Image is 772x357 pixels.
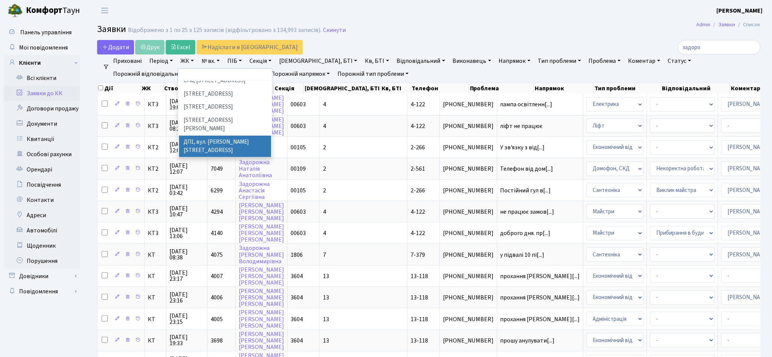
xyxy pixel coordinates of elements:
[500,293,580,302] span: прохання [PERSON_NAME][...]
[381,83,411,94] th: Кв, БТІ
[169,248,204,261] span: [DATE] 08:38
[179,114,271,136] li: [STREET_ADDRESS][PERSON_NAME]
[274,83,304,94] th: Секція
[4,269,80,284] a: Довідники
[534,83,594,94] th: Напрямок
[97,83,141,94] th: Дії
[323,208,326,216] span: 4
[4,40,80,55] a: Мої повідомлення
[323,272,329,280] span: 13
[179,101,271,114] li: [STREET_ADDRESS]
[291,143,306,152] span: 00105
[500,123,580,129] span: ліфт не працює
[443,187,494,194] span: [PHONE_NUMBER]
[211,165,223,173] span: 7049
[443,316,494,322] span: [PHONE_NUMBER]
[179,136,271,157] li: ДП1, вул. [PERSON_NAME][STREET_ADDRESS]
[500,143,545,152] span: У зв'язку з від[...]
[291,293,303,302] span: 3604
[323,27,346,34] a: Скинути
[291,186,306,195] span: 00105
[148,166,163,172] span: КТ2
[4,147,80,162] a: Особові рахунки
[411,186,425,195] span: 2-266
[443,209,494,215] span: [PHONE_NUMBER]
[291,315,303,323] span: 3604
[4,238,80,253] a: Щоденник
[4,284,80,299] a: Повідомлення
[334,67,412,80] a: Порожній тип проблеми
[411,208,425,216] span: 4-122
[323,186,326,195] span: 2
[443,123,494,129] span: [PHONE_NUMBER]
[323,315,329,323] span: 13
[719,21,735,29] a: Заявки
[291,229,306,237] span: 00603
[110,54,145,67] a: Приховані
[411,229,425,237] span: 4-122
[169,205,204,218] span: [DATE] 10:47
[95,4,114,17] button: Переключити навігацію
[678,40,761,54] input: Пошук...
[665,54,694,67] a: Статус
[26,4,62,16] b: Комфорт
[19,43,68,52] span: Мої повідомлення
[97,22,126,36] span: Заявки
[239,158,272,179] a: ЗадорожнаНаталіяАнатоліївна
[148,230,163,236] span: КТ3
[148,187,163,194] span: КТ2
[163,83,203,94] th: Створено
[179,74,271,88] li: СП6, [STREET_ADDRESS]
[211,293,223,302] span: 4006
[177,54,197,67] a: ЖК
[169,163,204,175] span: [DATE] 12:07
[411,100,425,109] span: 4-122
[411,83,469,94] th: Телефон
[411,165,425,173] span: 2-561
[443,101,494,107] span: [PHONE_NUMBER]
[4,131,80,147] a: Квитанції
[411,315,428,323] span: 13-118
[4,25,80,40] a: Панель управління
[443,144,494,150] span: [PHONE_NUMBER]
[443,273,494,279] span: [PHONE_NUMBER]
[443,252,494,258] span: [PHONE_NUMBER]
[148,144,163,150] span: КТ2
[148,252,163,258] span: КТ
[169,291,204,304] span: [DATE] 23:16
[4,116,80,131] a: Документи
[411,122,425,130] span: 4-122
[148,209,163,215] span: КТ3
[411,293,428,302] span: 13-118
[500,336,555,345] span: прошу анулувати[...]
[291,272,303,280] span: 3604
[323,229,326,237] span: 4
[496,54,534,67] a: Напрямок
[662,83,730,94] th: Відповідальний
[8,3,23,18] img: logo.png
[4,86,80,101] a: Заявки до КК
[443,166,494,172] span: [PHONE_NUMBER]
[500,315,580,323] span: прохання [PERSON_NAME][...]
[148,338,163,344] span: КТ
[239,223,284,244] a: [PERSON_NAME][PERSON_NAME][PERSON_NAME]
[211,315,223,323] span: 4005
[102,43,129,51] span: Додати
[323,100,326,109] span: 4
[239,180,270,201] a: ЗадорожнаАнастасіяСергіївна
[211,186,223,195] span: 6299
[211,229,223,237] span: 4140
[304,83,381,94] th: [DEMOGRAPHIC_DATA], БТІ
[141,83,163,94] th: ЖК
[239,201,284,223] a: [PERSON_NAME][PERSON_NAME][PERSON_NAME]
[735,21,761,29] li: Список
[166,40,195,54] a: Excel
[148,273,163,279] span: КТ
[323,293,329,302] span: 13
[169,184,204,196] span: [DATE] 03:42
[4,70,80,86] a: Всі клієнти
[239,287,284,308] a: [PERSON_NAME][PERSON_NAME][PERSON_NAME]
[323,122,326,130] span: 4
[4,208,80,223] a: Адреси
[500,251,545,259] span: у підвалі 10 пі[...]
